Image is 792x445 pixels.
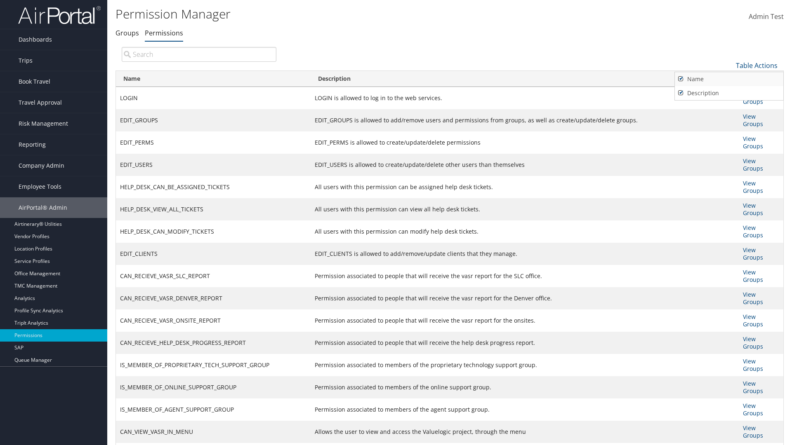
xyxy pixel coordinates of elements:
img: airportal-logo.png [18,5,101,25]
a: New Record [675,71,783,85]
span: Company Admin [19,155,64,176]
span: Travel Approval [19,92,62,113]
a: Column Visibility [675,99,783,113]
span: AirPortal® Admin [19,197,67,218]
a: Name [675,72,783,86]
span: Reporting [19,134,46,155]
a: Description [675,86,783,100]
span: Employee Tools [19,176,61,197]
span: Risk Management [19,113,68,134]
span: Book Travel [19,71,50,92]
span: Trips [19,50,33,71]
a: Page Length [675,113,783,127]
span: Dashboards [19,29,52,50]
